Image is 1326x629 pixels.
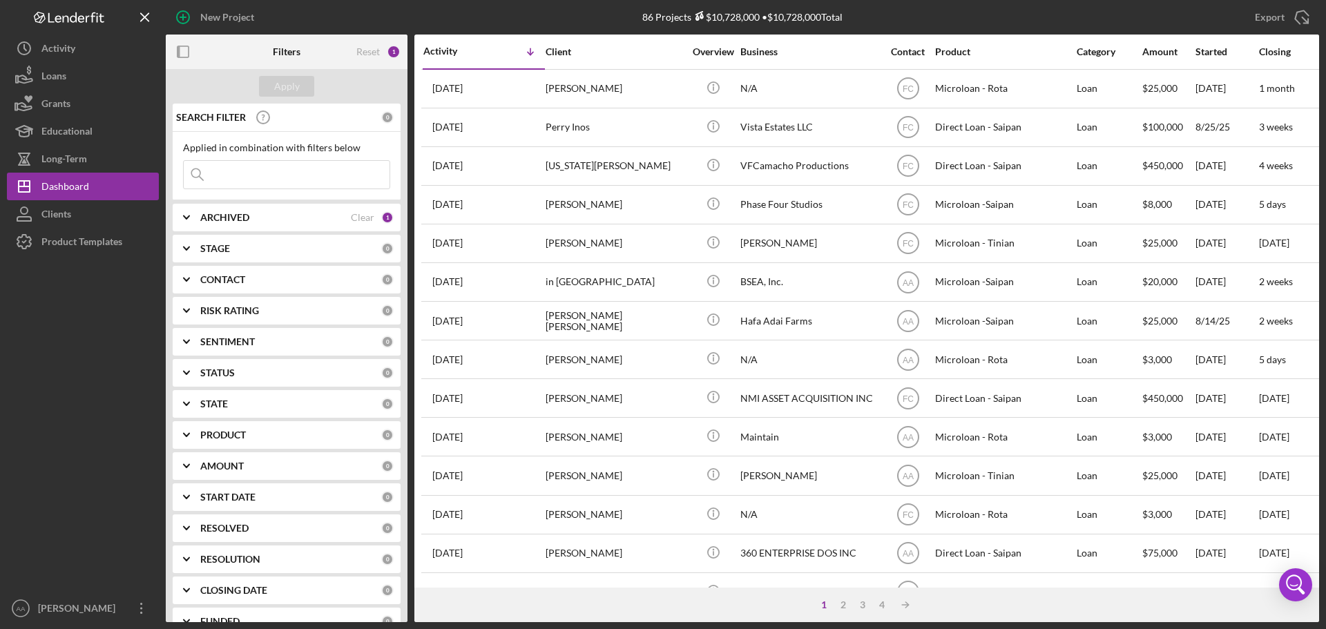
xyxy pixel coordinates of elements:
div: Maintain [740,418,878,455]
div: N/A [740,341,878,378]
time: [DATE] [1259,470,1289,481]
span: $3,000 [1142,354,1172,365]
b: STAGE [200,243,230,254]
div: Microloan - Rota [935,496,1073,533]
div: Open Intercom Messenger [1279,568,1312,601]
b: STATUS [200,367,235,378]
div: Grants [41,90,70,121]
div: Microloan - Tinian [935,457,1073,494]
div: Loan [1077,186,1141,223]
time: [DATE] [1259,431,1289,443]
div: Category [1077,46,1141,57]
div: DFS Enterprises [740,574,878,610]
div: Direct Loan - Saipan [935,109,1073,146]
div: [DATE] [1195,148,1258,184]
div: Clients [41,200,71,231]
div: Phase Four Studios [740,186,878,223]
div: Client [546,46,684,57]
div: 86 Projects • $10,728,000 Total [642,11,843,23]
a: Grants [7,90,159,117]
text: AA [902,472,913,481]
time: 2025-08-14 05:40 [432,316,463,327]
div: Loan [1077,225,1141,262]
button: Loans [7,62,159,90]
div: Direct Loan - Saipan [935,148,1073,184]
div: Loan [1077,109,1141,146]
b: CONTACT [200,274,245,285]
time: [DATE] [1259,237,1289,249]
text: FC [903,200,914,210]
button: Product Templates [7,228,159,255]
button: Export [1241,3,1319,31]
div: [DATE] [1195,535,1258,572]
div: Dashboard [41,173,89,204]
time: 2025-07-31 05:31 [432,393,463,404]
b: ARCHIVED [200,212,249,223]
b: AMOUNT [200,461,244,472]
button: Long-Term [7,145,159,173]
div: Loan [1077,574,1141,610]
div: 3 [853,599,872,610]
div: 0 [381,615,394,628]
button: Clients [7,200,159,228]
time: 1 month [1259,82,1295,94]
div: Loan [1077,535,1141,572]
b: STATE [200,398,228,409]
time: 5 days [1259,354,1286,365]
div: [PERSON_NAME] [740,457,878,494]
div: 8/14/25 [1195,302,1258,339]
div: Loan [1077,148,1141,184]
div: Microloan -Saipan [935,264,1073,300]
div: [PERSON_NAME] [546,380,684,416]
div: [PERSON_NAME] [546,341,684,378]
button: New Project [166,3,268,31]
div: Microloan - Tinian [935,225,1073,262]
time: [DATE] [1259,586,1289,597]
div: Reset [356,46,380,57]
div: [DATE] [1195,341,1258,378]
div: Microloan - Rota [935,341,1073,378]
div: [DATE] [1195,186,1258,223]
div: 0 [381,460,394,472]
time: [DATE] [1259,547,1289,559]
div: Loan [1077,457,1141,494]
div: 0 [381,491,394,503]
text: AA [902,432,913,442]
div: 0 [381,304,394,317]
time: 2025-08-26 06:52 [432,160,463,171]
span: $25,000 [1142,82,1178,94]
div: Microloan -Saipan [935,302,1073,339]
button: Activity [7,35,159,62]
span: $8,000 [1142,198,1172,210]
div: 0 [381,584,394,597]
div: Product [935,46,1073,57]
div: 0 [381,367,394,379]
div: Loan [1077,302,1141,339]
div: BSEA, Inc. [740,264,878,300]
div: Loan [1077,341,1141,378]
div: [PERSON_NAME] [546,535,684,572]
div: [PERSON_NAME] [546,574,684,610]
div: [DATE] [1195,380,1258,416]
div: [PERSON_NAME] [35,594,124,626]
b: RESOLUTION [200,554,260,565]
div: Apply [274,76,300,97]
div: 0 [381,522,394,534]
time: 3 weeks [1259,121,1293,133]
div: [US_STATE][PERSON_NAME] [546,148,684,184]
div: Loan [1077,380,1141,416]
div: [PERSON_NAME] [546,225,684,262]
div: [PERSON_NAME] [546,70,684,107]
time: 2025-07-03 00:59 [432,586,463,597]
div: 0 [381,336,394,348]
b: PRODUCT [200,429,246,441]
div: N/A [740,496,878,533]
div: Perry Inos [546,109,684,146]
button: Dashboard [7,173,159,200]
div: NMI ASSET ACQUISITION INC [740,380,878,416]
time: 2025-08-22 02:35 [432,199,463,210]
div: Vista Estates LLC [740,109,878,146]
div: 0 [381,398,394,410]
a: Educational [7,117,159,145]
